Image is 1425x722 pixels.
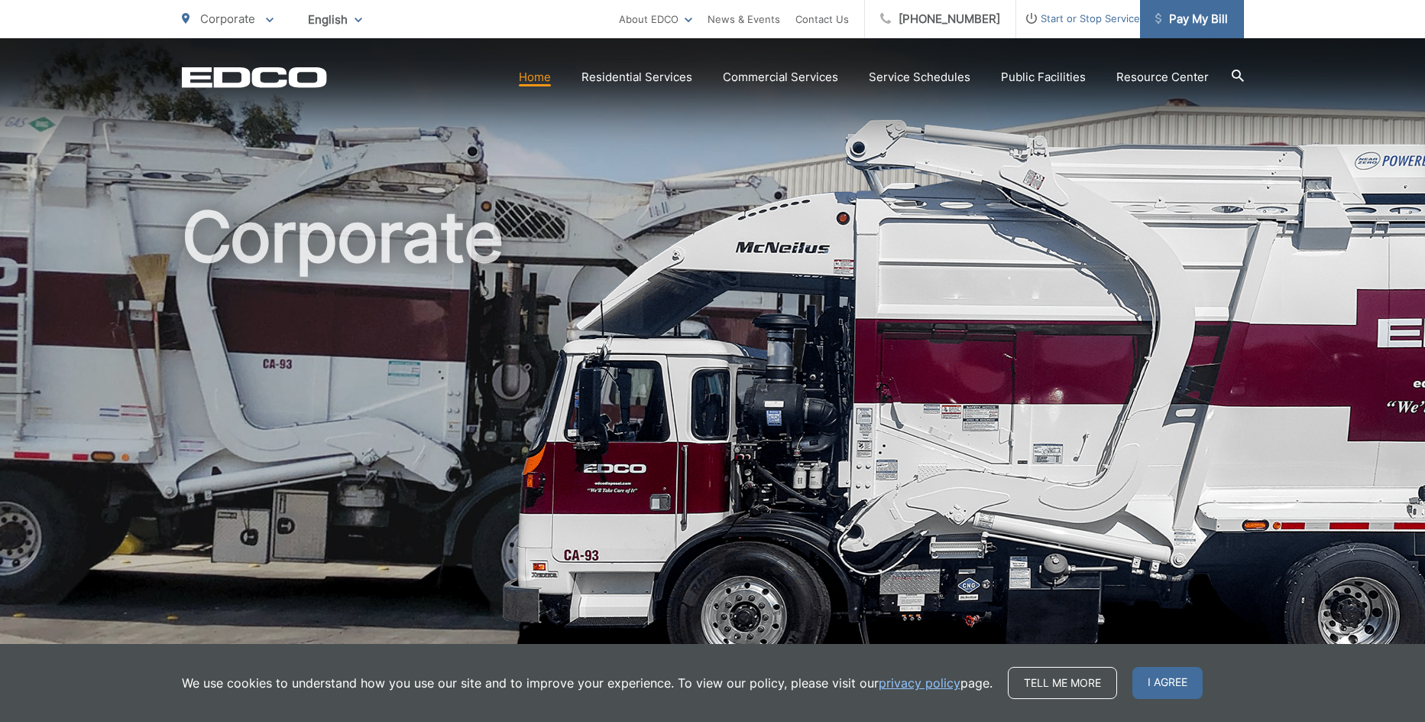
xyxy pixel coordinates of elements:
[1008,667,1117,699] a: Tell me more
[182,674,993,692] p: We use cookies to understand how you use our site and to improve your experience. To view our pol...
[1132,667,1203,699] span: I agree
[708,10,780,28] a: News & Events
[296,6,374,33] span: English
[581,68,692,86] a: Residential Services
[1001,68,1086,86] a: Public Facilities
[869,68,970,86] a: Service Schedules
[1116,68,1209,86] a: Resource Center
[182,67,327,88] a: EDCD logo. Return to the homepage.
[519,68,551,86] a: Home
[619,10,692,28] a: About EDCO
[1155,10,1228,28] span: Pay My Bill
[795,10,849,28] a: Contact Us
[879,674,960,692] a: privacy policy
[182,199,1244,683] h1: Corporate
[200,11,255,26] span: Corporate
[723,68,838,86] a: Commercial Services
